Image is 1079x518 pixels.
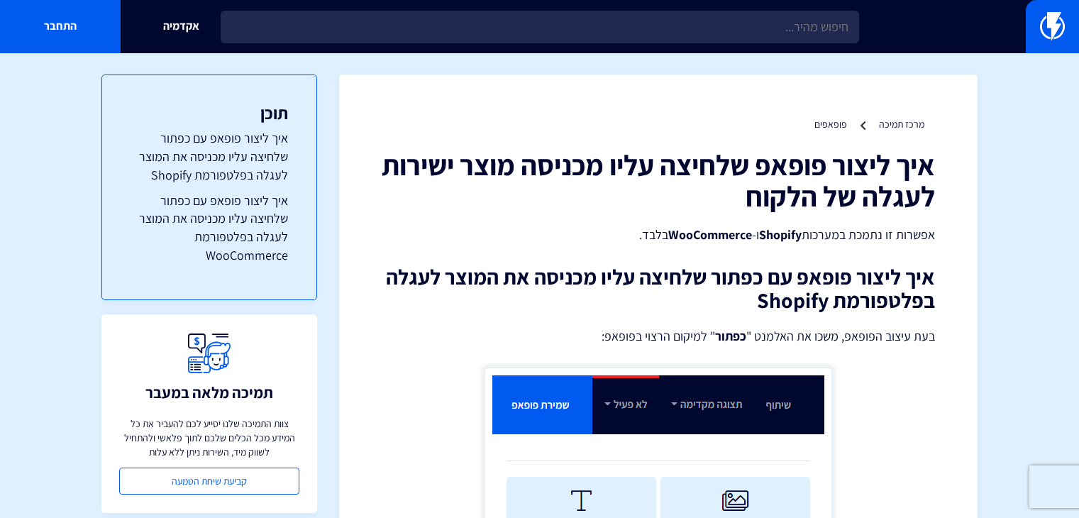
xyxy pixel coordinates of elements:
a: איך ליצור פופאפ עם כפתור שלחיצה עליו מכניסה את המוצר לעגלה בפלטפורמת WooCommerce [131,192,288,265]
a: מרכז תמיכה [879,118,924,131]
a: איך ליצור פופאפ עם כפתור שלחיצה עליו מכניסה את המוצר לעגלה בפלטפורמת Shopify [131,129,288,184]
strong: כפתור [715,328,746,344]
h1: איך ליצור פופאפ שלחיצה עליו מכניסה מוצר ישירות לעגלה של הלקוח [382,149,935,211]
p: אפשרות זו נתמכת במערכות ו- בלבד. [382,226,935,244]
strong: WooCommerce [668,226,752,243]
h3: תוכן [131,104,288,122]
a: פופאפים [814,118,847,131]
h3: תמיכה מלאה במעבר [145,384,273,401]
h2: איך ליצור פופאפ עם כפתור שלחיצה עליו מכניסה את המוצר לעגלה בפלטפורמת Shopify [382,265,935,312]
input: חיפוש מהיר... [221,11,859,43]
p: בעת עיצוב הפופאפ, משכו את האלמנט " " למיקום הרצוי בפופאפ: [382,326,935,346]
strong: Shopify [759,226,802,243]
p: צוות התמיכה שלנו יסייע לכם להעביר את כל המידע מכל הכלים שלכם לתוך פלאשי ולהתחיל לשווק מיד, השירות... [119,417,299,459]
a: קביעת שיחת הטמעה [119,468,299,495]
